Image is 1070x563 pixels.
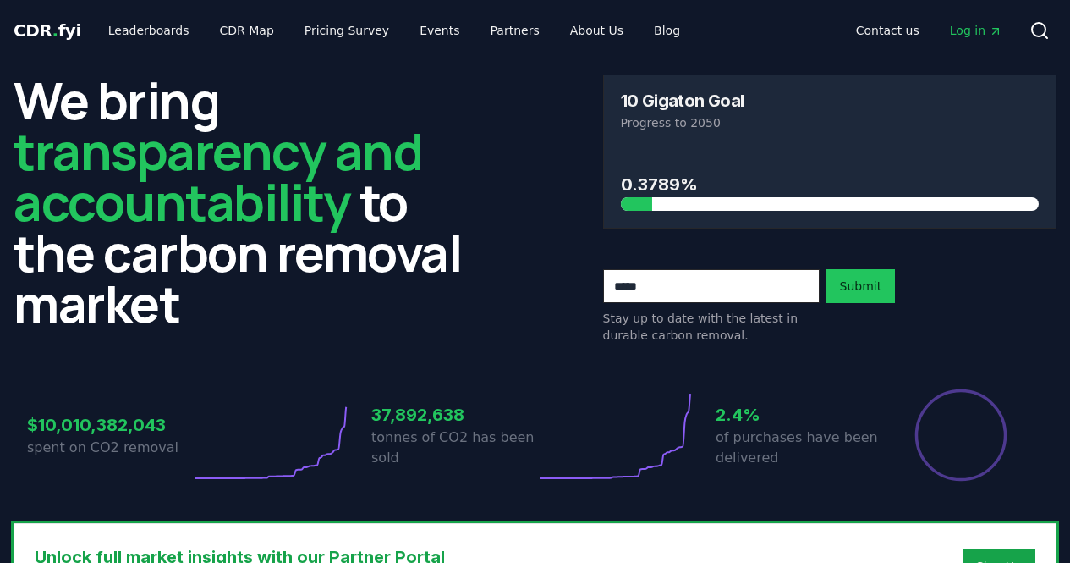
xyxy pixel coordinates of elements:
[621,114,1040,131] p: Progress to 2050
[477,15,553,46] a: Partners
[14,19,81,42] a: CDR.fyi
[640,15,694,46] a: Blog
[371,428,535,468] p: tonnes of CO2 has been sold
[716,428,880,468] p: of purchases have been delivered
[914,388,1008,483] div: Percentage of sales delivered
[826,269,896,303] button: Submit
[291,15,403,46] a: Pricing Survey
[206,15,288,46] a: CDR Map
[95,15,694,46] nav: Main
[371,402,535,428] h3: 37,892,638
[557,15,637,46] a: About Us
[14,75,468,328] h2: We bring to the carbon removal market
[621,92,744,109] h3: 10 Gigaton Goal
[950,22,1002,39] span: Log in
[406,15,473,46] a: Events
[14,116,422,236] span: transparency and accountability
[95,15,203,46] a: Leaderboards
[842,15,1016,46] nav: Main
[621,172,1040,197] h3: 0.3789%
[842,15,933,46] a: Contact us
[27,412,191,438] h3: $10,010,382,043
[27,438,191,458] p: spent on CO2 removal
[716,402,880,428] h3: 2.4%
[936,15,1016,46] a: Log in
[52,20,58,41] span: .
[14,20,81,41] span: CDR fyi
[603,310,820,344] p: Stay up to date with the latest in durable carbon removal.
